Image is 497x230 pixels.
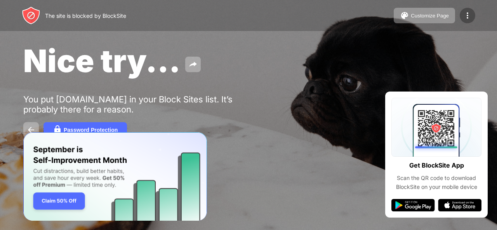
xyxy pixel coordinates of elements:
div: The site is blocked by BlockSite [45,12,126,19]
img: share.svg [188,60,198,69]
span: Nice try... [23,42,181,80]
img: app-store.svg [438,199,481,211]
img: back.svg [26,125,36,135]
div: Customize Page [411,13,449,19]
img: google-play.svg [391,199,435,211]
div: Scan the QR code to download BlockSite on your mobile device [391,174,481,191]
button: Password Protection [43,122,127,138]
img: menu-icon.svg [463,11,472,20]
img: header-logo.svg [22,6,40,25]
img: password.svg [53,125,62,135]
div: Password Protection [64,127,118,133]
div: You put [DOMAIN_NAME] in your Block Sites list. It’s probably there for a reason. [23,94,263,114]
iframe: Banner [23,132,207,221]
img: pallet.svg [400,11,409,20]
button: Customize Page [394,8,455,23]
